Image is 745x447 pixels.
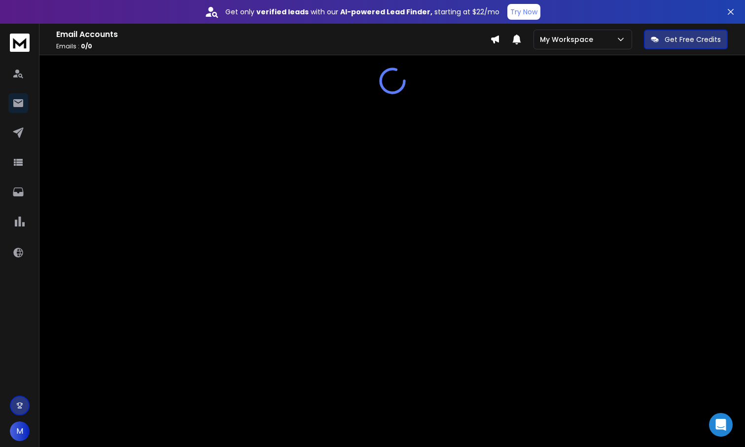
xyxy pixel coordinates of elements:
[256,7,309,17] strong: verified leads
[10,34,30,52] img: logo
[10,421,30,441] button: M
[81,42,92,50] span: 0 / 0
[644,30,728,49] button: Get Free Credits
[340,7,432,17] strong: AI-powered Lead Finder,
[56,29,490,40] h1: Email Accounts
[510,7,537,17] p: Try Now
[540,35,597,44] p: My Workspace
[507,4,540,20] button: Try Now
[709,413,733,437] div: Open Intercom Messenger
[665,35,721,44] p: Get Free Credits
[56,42,490,50] p: Emails :
[225,7,499,17] p: Get only with our starting at $22/mo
